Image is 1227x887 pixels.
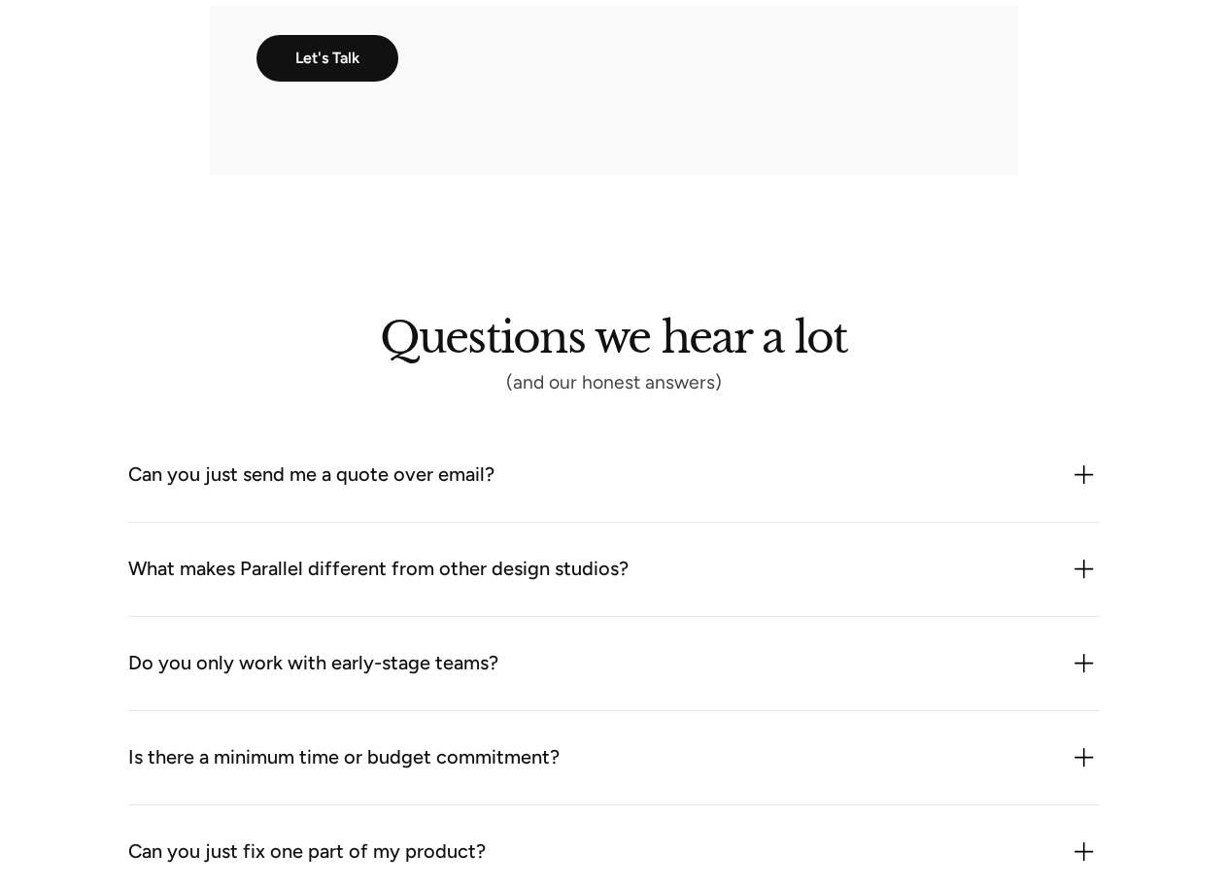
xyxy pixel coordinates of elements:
div: Can you just fix one part of my product? [128,836,486,868]
div: (and our honest answers) [380,376,848,390]
div: Can you just send me a quote over email? [128,460,494,491]
div: Is there a minimum time or budget commitment? [128,742,560,773]
div: What makes Parallel different from other design studios? [128,554,629,585]
h2: Questions we hear a lot [380,323,848,365]
input: Let's Talk [256,35,398,82]
div: Do you only work with early-stage teams? [128,648,498,679]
